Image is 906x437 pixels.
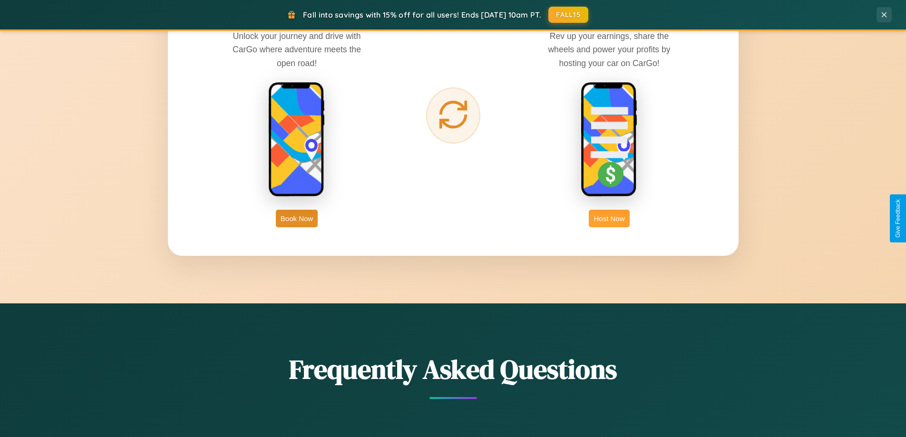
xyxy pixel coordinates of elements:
button: Host Now [589,210,629,227]
button: Book Now [276,210,318,227]
img: rent phone [268,82,325,198]
div: Give Feedback [895,199,901,238]
span: Fall into savings with 15% off for all users! Ends [DATE] 10am PT. [303,10,541,19]
h2: Frequently Asked Questions [168,351,739,388]
button: FALL15 [548,7,588,23]
p: Rev up your earnings, share the wheels and power your profits by hosting your car on CarGo! [538,29,681,69]
p: Unlock your journey and drive with CarGo where adventure meets the open road! [225,29,368,69]
img: host phone [581,82,638,198]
